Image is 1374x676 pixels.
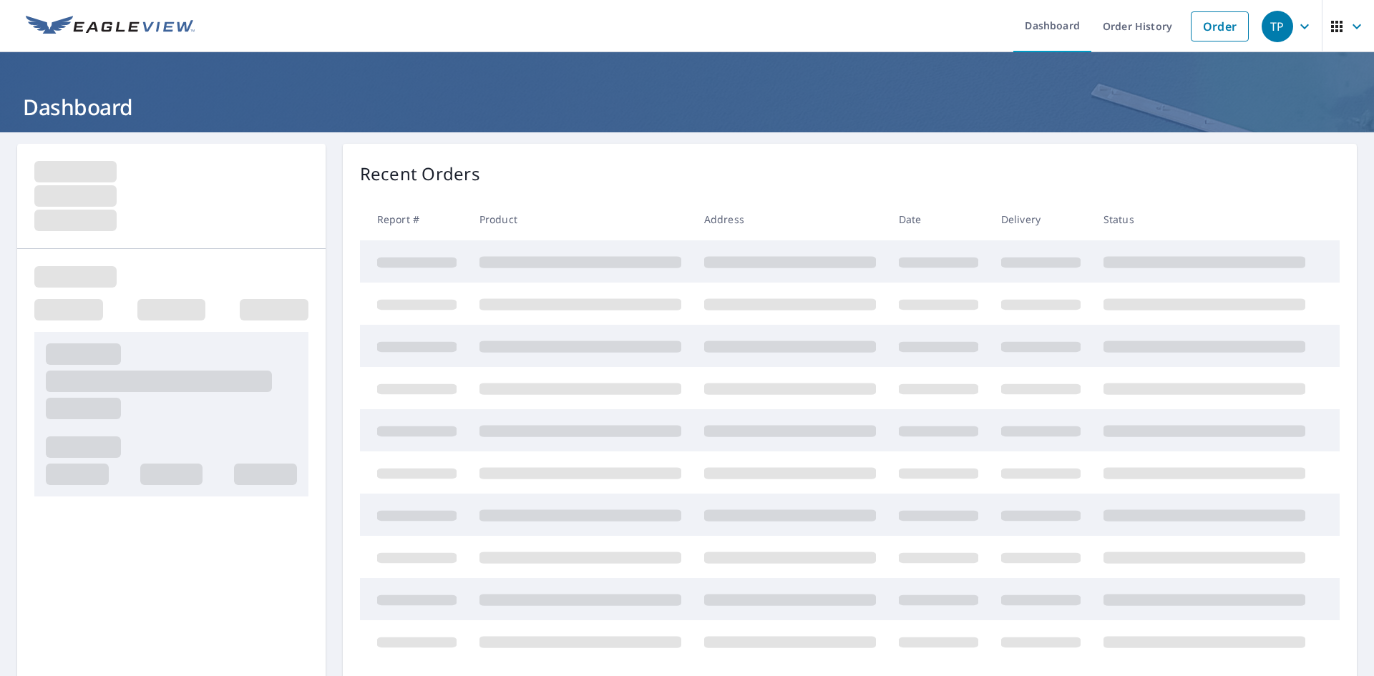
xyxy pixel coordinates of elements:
img: EV Logo [26,16,195,37]
th: Product [468,198,693,240]
div: TP [1262,11,1293,42]
th: Report # [360,198,468,240]
h1: Dashboard [17,92,1357,122]
a: Order [1191,11,1249,41]
th: Date [887,198,990,240]
th: Address [693,198,887,240]
p: Recent Orders [360,161,480,187]
th: Status [1092,198,1317,240]
th: Delivery [990,198,1092,240]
